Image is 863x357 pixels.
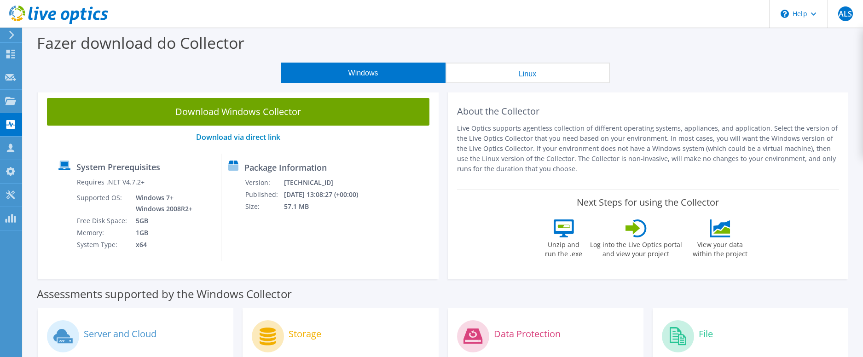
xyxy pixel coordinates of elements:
td: Memory: [76,227,129,239]
label: System Prerequisites [76,162,160,172]
td: Published: [245,189,284,201]
label: Requires .NET V4.7.2+ [77,178,145,187]
h2: About the Collector [457,106,840,117]
td: Version: [245,177,284,189]
label: Data Protection [494,329,561,339]
label: Assessments supported by the Windows Collector [37,289,292,299]
button: Linux [446,63,610,83]
td: [TECHNICAL_ID] [284,177,370,189]
label: Storage [289,329,321,339]
label: Server and Cloud [84,329,156,339]
td: x64 [129,239,194,251]
a: Download Windows Collector [47,98,429,126]
label: Unzip and run the .exe [543,237,585,259]
label: Next Steps for using the Collector [577,197,719,208]
td: Free Disk Space: [76,215,129,227]
label: Log into the Live Optics portal and view your project [590,237,683,259]
button: Windows [281,63,446,83]
td: Supported OS: [76,192,129,215]
span: ALS [838,6,853,21]
label: File [699,329,713,339]
td: 57.1 MB [284,201,370,213]
a: Download via direct link [196,132,280,142]
label: Fazer download do Collector [37,32,244,53]
td: Size: [245,201,284,213]
p: Live Optics supports agentless collection of different operating systems, appliances, and applica... [457,123,840,174]
td: 5GB [129,215,194,227]
td: System Type: [76,239,129,251]
svg: \n [781,10,789,18]
td: [DATE] 13:08:27 (+00:00) [284,189,370,201]
td: Windows 7+ Windows 2008R2+ [129,192,194,215]
td: 1GB [129,227,194,239]
label: View your data within the project [687,237,753,259]
label: Package Information [244,163,327,172]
